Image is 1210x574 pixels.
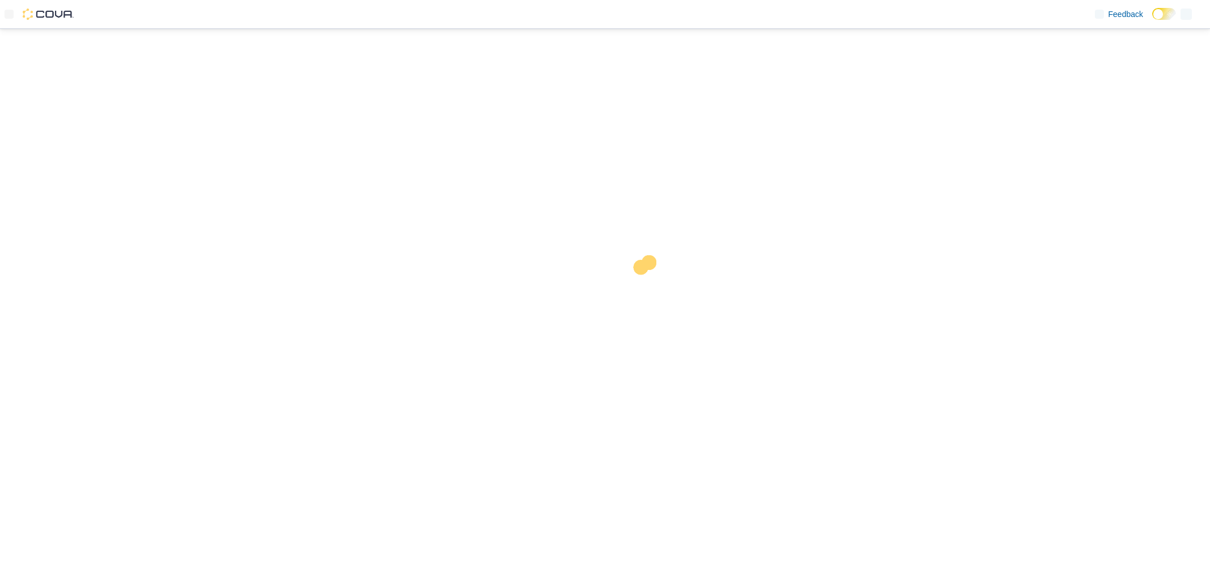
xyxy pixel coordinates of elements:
span: Feedback [1108,9,1143,20]
img: cova-loader [605,247,690,332]
input: Dark Mode [1152,8,1176,20]
img: Cova [23,9,74,20]
a: Feedback [1090,3,1148,26]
